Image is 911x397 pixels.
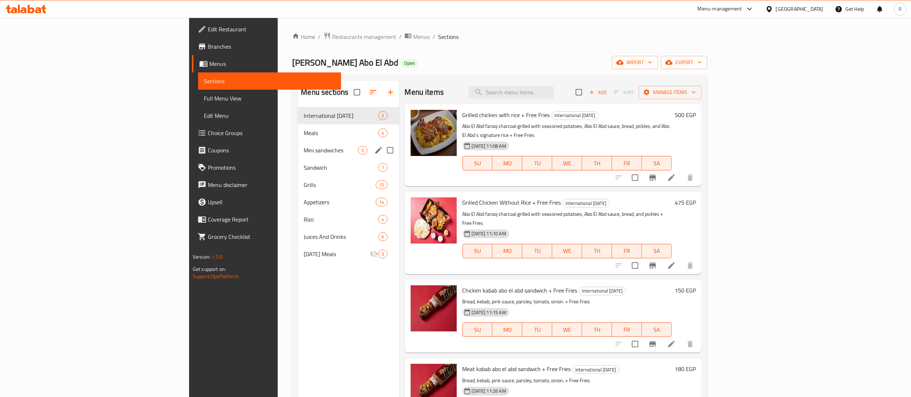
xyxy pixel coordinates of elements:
button: MO [492,322,522,337]
div: [DATE] Meals3 [298,245,399,263]
div: Open [401,59,418,68]
button: FR [612,156,642,170]
span: Manage items [644,88,696,97]
span: 5 [358,147,367,154]
p: Bread, kebab, pink sauce, parsley, tomato, onion. + Free Fries [463,297,672,306]
div: Mini sandwiches [304,146,358,155]
button: delete [682,169,699,186]
span: MO [495,158,519,169]
span: 14 [376,199,387,206]
button: TH [582,322,612,337]
span: 7 [379,164,387,171]
span: import [618,58,652,67]
div: items [376,180,387,189]
span: FR [615,158,639,169]
li: / [399,32,402,41]
img: Chicken kabab abo el abd sandwich + Free Fries [411,285,457,331]
span: Select to update [628,170,643,185]
span: SA [645,246,669,256]
h6: 150 EGP [675,285,696,295]
h6: 500 EGP [675,110,696,120]
div: Ramadan Meals [304,250,370,258]
span: WE [555,246,579,256]
span: Juices And Drinks [304,232,378,241]
button: Branch-specific-item [644,257,661,274]
span: Rizo [304,215,378,224]
button: TH [582,156,612,170]
a: Full Menu View [198,90,341,107]
span: Upsell [208,198,335,206]
span: [DATE] 11:26 AM [469,388,509,394]
span: Edit Restaurant [208,25,335,34]
button: MO [492,156,522,170]
span: International [DATE] [304,111,378,120]
button: Manage items [639,86,702,99]
a: Menus [405,32,430,41]
div: International Potato Day [551,111,599,120]
div: items [378,215,387,224]
span: 4 [379,130,387,137]
button: delete [682,257,699,274]
span: TH [585,246,609,256]
span: [DATE] Meals [304,250,370,258]
button: TU [522,244,552,258]
div: items [376,198,387,206]
p: Bread, kebab, pink sauce, parsley, tomato, onion. + Free Fries [463,376,672,385]
span: Sandwich [304,163,378,172]
a: Restaurants management [323,32,396,41]
span: International [DATE] [552,111,598,120]
span: Add item [586,87,609,98]
span: Appetizers [304,198,376,206]
span: Edit Menu [204,111,335,120]
button: Add section [382,84,399,101]
button: SA [642,156,672,170]
a: Coverage Report [192,211,341,228]
span: TH [585,325,609,335]
button: export [661,56,707,69]
span: 5 [379,112,387,119]
span: Grilled chicken with rice + Free Fries [463,110,550,120]
a: Coupons [192,142,341,159]
span: SU [466,246,490,256]
span: [PERSON_NAME] Abo El Abd [292,54,398,71]
span: Select all sections [349,85,365,100]
li: / [433,32,435,41]
span: WE [555,158,579,169]
nav: breadcrumb [292,32,707,41]
div: Meals4 [298,124,399,142]
span: Sort sections [365,84,382,101]
span: Select section first [609,87,639,98]
div: Mini sandwiches5edit [298,142,399,159]
span: WE [555,325,579,335]
span: Menu disclaimer [208,180,335,189]
span: SA [645,158,669,169]
div: items [378,250,387,258]
a: Upsell [192,193,341,211]
a: Sections [198,72,341,90]
div: Meals [304,129,378,137]
span: Chicken kabab abo el abd sandwich + Free Fries [463,285,577,296]
span: Coupons [208,146,335,155]
img: Grilled Chicken Without Rice + Free Fries [411,197,457,244]
span: Promotions [208,163,335,172]
div: items [358,146,367,155]
button: FR [612,322,642,337]
span: Coverage Report [208,215,335,224]
span: Select to update [628,336,643,352]
div: International Potato Day [304,111,378,120]
button: SU [463,322,493,337]
span: 6 [379,233,387,240]
span: Version: [193,252,210,262]
h6: 180 EGP [675,364,696,374]
span: Add [588,88,608,97]
div: International [DATE]5 [298,107,399,124]
span: Select to update [628,258,643,273]
h6: 475 EGP [675,197,696,208]
button: WE [552,156,582,170]
a: Edit Restaurant [192,21,341,38]
div: items [378,163,387,172]
nav: Menu sections [298,104,399,266]
span: Meat kabab abo el abd sandwich + Free Fries [463,363,571,374]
